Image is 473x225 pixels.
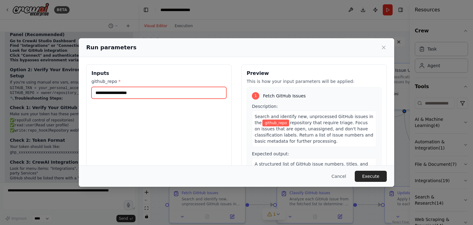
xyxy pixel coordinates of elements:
[247,78,382,84] p: This is how your input parameters will be applied:
[263,93,306,99] span: Fetch GitHub Issues
[327,171,351,182] button: Cancel
[355,171,387,182] button: Execute
[91,70,226,77] h3: Inputs
[255,162,368,185] span: A structured list of GitHub issue numbers, titles, and creation timestamps for issues requiring t...
[262,120,289,126] span: Variable: github_repo
[252,92,259,100] div: 1
[255,114,373,125] span: Search and identify new, unprocessed GitHub issues in the
[252,151,289,156] span: Expected output:
[255,120,373,144] span: repository that require triage. Focus on issues that are open, unassigned, and don't have classif...
[252,104,278,109] span: Description:
[91,78,226,84] label: github_repo
[247,70,382,77] h3: Preview
[86,43,136,52] h2: Run parameters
